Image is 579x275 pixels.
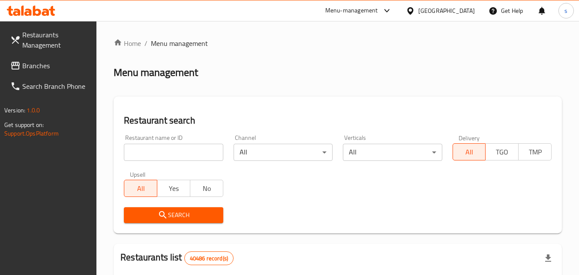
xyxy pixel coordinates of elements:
span: 40486 record(s) [185,254,233,263]
span: Menu management [151,38,208,48]
div: All [343,144,442,161]
span: Yes [161,182,187,195]
span: No [194,182,220,195]
label: Delivery [459,135,480,141]
span: Branches [22,60,90,71]
li: / [144,38,147,48]
input: Search for restaurant name or ID.. [124,144,223,161]
h2: Restaurant search [124,114,552,127]
button: TMP [518,143,552,160]
div: All [234,144,333,161]
button: No [190,180,223,197]
h2: Menu management [114,66,198,79]
label: Upsell [130,171,146,177]
span: Search Branch Phone [22,81,90,91]
div: Total records count [184,251,234,265]
nav: breadcrumb [114,38,562,48]
button: All [453,143,486,160]
button: All [124,180,157,197]
span: Version: [4,105,25,116]
span: All [456,146,483,158]
div: Menu-management [325,6,378,16]
span: TMP [522,146,548,158]
a: Home [114,38,141,48]
div: [GEOGRAPHIC_DATA] [418,6,475,15]
div: Export file [538,248,558,269]
span: Restaurants Management [22,30,90,50]
a: Restaurants Management [3,24,97,55]
a: Search Branch Phone [3,76,97,97]
button: Search [124,207,223,223]
button: TGO [485,143,519,160]
button: Yes [157,180,190,197]
span: 1.0.0 [27,105,40,116]
span: Get support on: [4,119,44,130]
span: TGO [489,146,515,158]
a: Support.OpsPlatform [4,128,59,139]
span: All [128,182,154,195]
span: Search [131,210,216,221]
span: s [564,6,567,15]
a: Branches [3,55,97,76]
h2: Restaurants list [120,251,234,265]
